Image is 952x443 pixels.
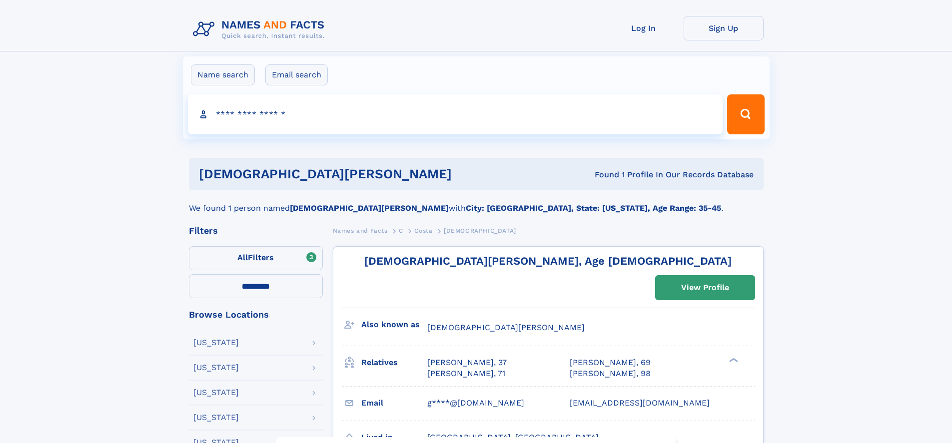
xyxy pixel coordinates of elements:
span: C [399,227,403,234]
div: Browse Locations [189,310,323,319]
h3: Email [361,395,427,412]
a: Sign Up [684,16,764,40]
a: [PERSON_NAME], 37 [427,357,507,368]
span: [DEMOGRAPHIC_DATA] [444,227,516,234]
a: [PERSON_NAME], 69 [570,357,651,368]
button: Search Button [727,94,764,134]
a: Log In [604,16,684,40]
a: [PERSON_NAME], 71 [427,368,505,379]
span: [GEOGRAPHIC_DATA], [GEOGRAPHIC_DATA] [427,433,599,442]
div: [US_STATE] [193,414,239,422]
div: ❯ [727,357,739,363]
div: [US_STATE] [193,364,239,372]
h3: Also known as [361,316,427,333]
div: Filters [189,226,323,235]
b: City: [GEOGRAPHIC_DATA], State: [US_STATE], Age Range: 35-45 [466,203,721,213]
a: View Profile [656,276,755,300]
div: Found 1 Profile In Our Records Database [523,169,754,180]
a: [PERSON_NAME], 98 [570,368,651,379]
label: Filters [189,246,323,270]
input: search input [188,94,723,134]
a: Names and Facts [333,224,388,237]
div: View Profile [681,276,729,299]
h3: Relatives [361,354,427,371]
span: All [237,253,248,262]
a: [DEMOGRAPHIC_DATA][PERSON_NAME], Age [DEMOGRAPHIC_DATA] [364,255,732,267]
div: [US_STATE] [193,339,239,347]
label: Email search [265,64,328,85]
img: Logo Names and Facts [189,16,333,43]
h1: [DEMOGRAPHIC_DATA][PERSON_NAME] [199,168,523,180]
a: C [399,224,403,237]
span: Costa [414,227,432,234]
label: Name search [191,64,255,85]
div: We found 1 person named with . [189,190,764,214]
span: [DEMOGRAPHIC_DATA][PERSON_NAME] [427,323,585,332]
div: [US_STATE] [193,389,239,397]
span: [EMAIL_ADDRESS][DOMAIN_NAME] [570,398,710,408]
a: Costa [414,224,432,237]
b: [DEMOGRAPHIC_DATA][PERSON_NAME] [290,203,449,213]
